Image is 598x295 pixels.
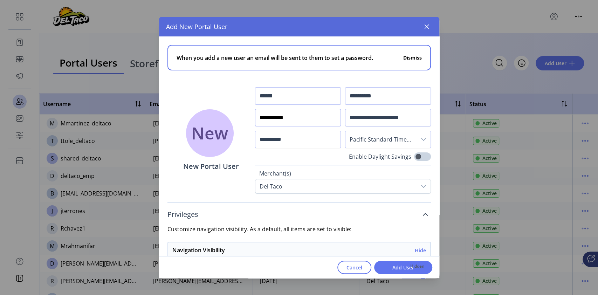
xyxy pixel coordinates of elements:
div: Del Taco [255,179,287,193]
a: Privileges [167,207,431,222]
span: Pacific Standard Time - Los Angeles (GMT-8) [345,131,417,148]
p: New Portal User [183,161,239,172]
label: Enable Daylight Savings [349,152,411,161]
span: When you add a new user an email will be sent to them to set a password. [177,50,373,66]
button: Add User [374,261,432,274]
h6: Hide [415,247,426,254]
span: Add New Portal User [166,22,227,32]
span: Add User [383,264,423,271]
button: Dismiss [403,54,422,61]
span: New [191,121,228,146]
div: dropdown trigger [417,131,431,148]
label: Merchant(s) [259,169,426,179]
a: Navigation VisibilityHide [168,246,430,259]
label: Customize navigation visibility. As a default, all items are set to visible: [167,225,431,233]
button: Cancel [337,261,371,274]
span: Cancel [346,264,362,271]
h6: Navigation Visibility [172,246,225,254]
span: Privileges [167,211,198,218]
